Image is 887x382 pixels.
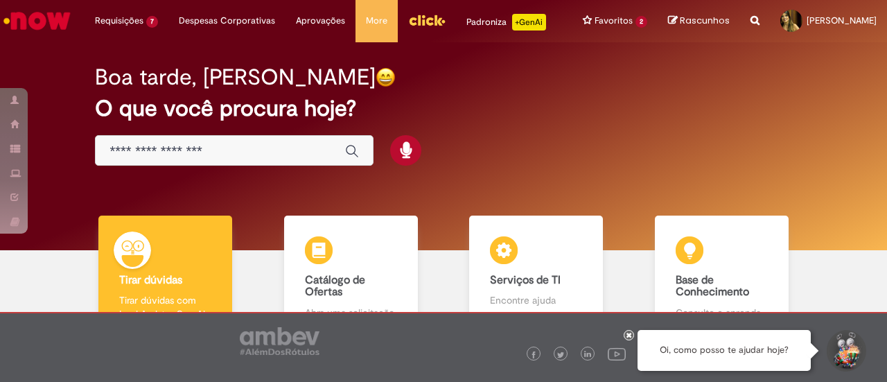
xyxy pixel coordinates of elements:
a: Tirar dúvidas Tirar dúvidas com Lupi Assist e Gen Ai [73,216,258,336]
img: ServiceNow [1,7,73,35]
p: Encontre ajuda [490,293,582,307]
img: logo_footer_facebook.png [530,351,537,358]
span: More [366,14,387,28]
b: Serviços de TI [490,273,561,287]
span: 2 [635,16,647,28]
img: click_logo_yellow_360x200.png [408,10,446,31]
b: Tirar dúvidas [119,273,182,287]
p: Consulte e aprenda [676,306,768,320]
h2: Boa tarde, [PERSON_NAME] [95,65,376,89]
span: Favoritos [595,14,633,28]
p: Abra uma solicitação [305,306,397,320]
img: happy-face.png [376,67,396,87]
span: Rascunhos [680,14,730,27]
a: Rascunhos [668,15,730,28]
img: logo_footer_youtube.png [608,345,626,363]
img: logo_footer_ambev_rotulo_gray.png [240,327,319,355]
span: Requisições [95,14,143,28]
span: 7 [146,16,158,28]
img: logo_footer_twitter.png [557,351,564,358]
span: Aprovações [296,14,345,28]
p: Tirar dúvidas com Lupi Assist e Gen Ai [119,293,211,321]
a: Base de Conhecimento Consulte e aprenda [629,216,815,336]
span: Despesas Corporativas [179,14,275,28]
b: Catálogo de Ofertas [305,273,365,299]
button: Iniciar Conversa de Suporte [825,330,866,372]
h2: O que você procura hoje? [95,96,791,121]
div: Oi, como posso te ajudar hoje? [638,330,811,371]
span: [PERSON_NAME] [807,15,877,26]
a: Catálogo de Ofertas Abra uma solicitação [258,216,444,336]
a: Serviços de TI Encontre ajuda [443,216,629,336]
img: logo_footer_linkedin.png [584,351,591,359]
b: Base de Conhecimento [676,273,749,299]
p: +GenAi [512,14,546,31]
div: Padroniza [466,14,546,31]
